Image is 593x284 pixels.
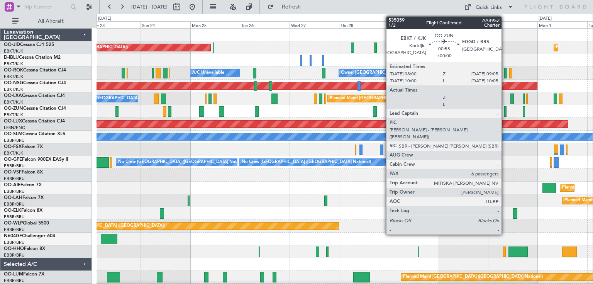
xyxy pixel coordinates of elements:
button: Quick Links [460,1,517,13]
span: OO-NSG [4,81,23,85]
a: OO-FSXFalcon 7X [4,145,43,149]
button: All Aircraft [8,15,84,27]
div: Sat 30 [438,21,488,28]
div: Planned Maint [GEOGRAPHIC_DATA] ([GEOGRAPHIC_DATA] National) [330,93,469,104]
span: OO-LXA [4,94,22,98]
div: Mon 1 [537,21,587,28]
div: Thu 28 [339,21,389,28]
a: EBBR/BRU [4,138,25,143]
span: Refresh [275,4,308,10]
div: Planned Maint Kortrijk-[GEOGRAPHIC_DATA] [405,105,495,117]
a: EBKT/KJK [4,112,23,118]
a: EBBR/BRU [4,163,25,169]
span: OO-HHO [4,247,24,251]
a: EBKT/KJK [4,48,23,54]
a: EBBR/BRU [4,201,25,207]
a: EBBR/BRU [4,278,25,284]
a: OO-HHOFalcon 8X [4,247,45,251]
a: EBKT/KJK [4,74,23,80]
div: No Crew [GEOGRAPHIC_DATA] ([GEOGRAPHIC_DATA] National) [242,156,371,168]
span: OO-LUX [4,119,22,124]
div: Sat 23 [91,21,141,28]
div: Fri 29 [389,21,439,28]
span: D-IBLU [4,55,19,60]
div: [DATE] [539,15,552,22]
a: OO-ROKCessna Citation CJ4 [4,68,66,73]
a: OO-LUXCessna Citation CJ4 [4,119,65,124]
div: [DATE] [98,15,111,22]
input: Trip Number [24,1,68,13]
a: OO-AIEFalcon 7X [4,183,42,187]
div: Sun 24 [141,21,190,28]
span: [DATE] - [DATE] [131,3,168,10]
a: EBKT/KJK [4,61,23,67]
a: EBBR/BRU [4,240,25,245]
div: Mon 25 [190,21,240,28]
a: EBBR/BRU [4,176,25,182]
a: OO-JIDCessna CJ1 525 [4,43,54,47]
a: OO-SLMCessna Citation XLS [4,132,65,136]
span: OO-JID [4,43,20,47]
a: EBBR/BRU [4,227,25,233]
span: OO-FSX [4,145,22,149]
a: OO-NSGCessna Citation CJ4 [4,81,66,85]
span: OO-LUM [4,272,23,277]
span: OO-SLM [4,132,22,136]
span: OO-LAH [4,196,22,200]
a: OO-LXACessna Citation CJ4 [4,94,65,98]
div: Owner [GEOGRAPHIC_DATA]-[GEOGRAPHIC_DATA] [341,67,445,79]
div: Planned Maint [GEOGRAPHIC_DATA] ([GEOGRAPHIC_DATA] National) [403,271,543,283]
div: Planned Maint [GEOGRAPHIC_DATA] ([GEOGRAPHIC_DATA]) [43,220,165,232]
div: No Crew [GEOGRAPHIC_DATA] ([GEOGRAPHIC_DATA] National) [118,156,247,168]
span: All Aircraft [20,19,81,24]
div: Sun 31 [488,21,538,28]
div: Wed 27 [290,21,339,28]
div: Tue 26 [240,21,290,28]
div: A/C Unavailable [192,67,224,79]
span: OO-ELK [4,208,21,213]
a: OO-ELKFalcon 8X [4,208,42,213]
button: Refresh [264,1,310,13]
a: OO-LAHFalcon 7X [4,196,44,200]
a: D-IBLUCessna Citation M2 [4,55,61,60]
span: OO-GPE [4,157,22,162]
span: OO-ROK [4,68,23,73]
a: OO-ZUNCessna Citation CJ4 [4,106,66,111]
span: OO-VSF [4,170,22,175]
a: EBKT/KJK [4,150,23,156]
div: Quick Links [476,4,502,12]
span: N604GF [4,234,22,238]
a: OO-LUMFalcon 7X [4,272,44,277]
a: OO-WLPGlobal 5500 [4,221,49,226]
span: OO-WLP [4,221,23,226]
a: EBBR/BRU [4,252,25,258]
span: OO-AIE [4,183,20,187]
a: N604GFChallenger 604 [4,234,55,238]
a: EBKT/KJK [4,87,23,92]
a: EBKT/KJK [4,99,23,105]
a: OO-VSFFalcon 8X [4,170,43,175]
a: LFSN/ENC [4,125,25,131]
span: OO-ZUN [4,106,23,111]
a: OO-GPEFalcon 900EX EASy II [4,157,68,162]
a: EBBR/BRU [4,189,25,194]
a: EBBR/BRU [4,214,25,220]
